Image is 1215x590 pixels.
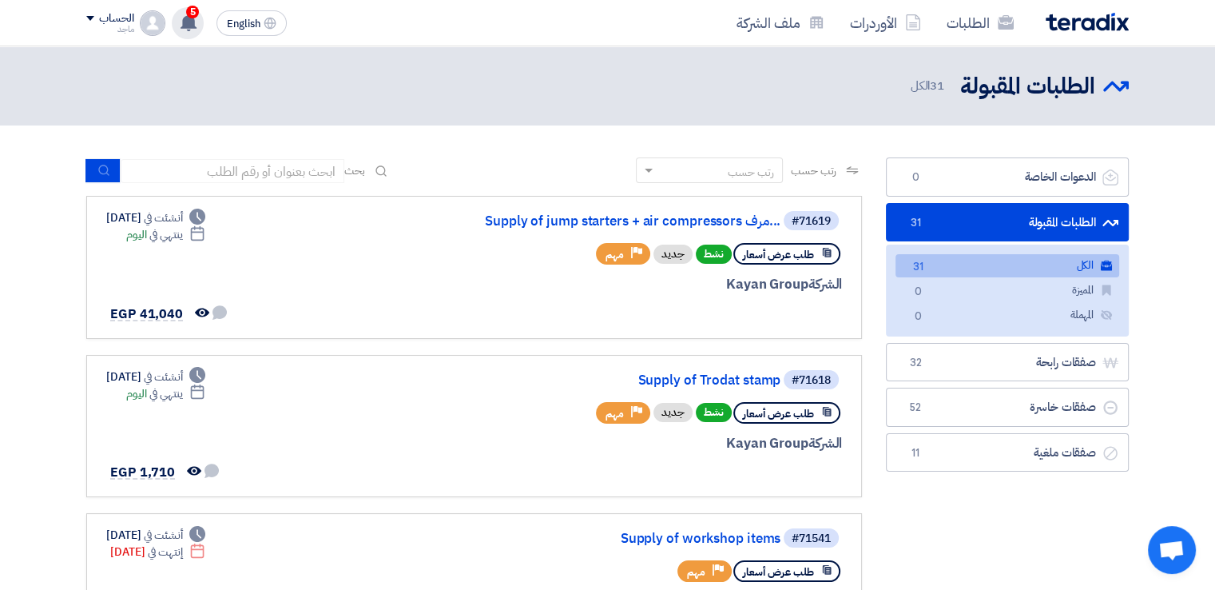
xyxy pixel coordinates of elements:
[99,12,133,26] div: الحساب
[837,4,934,42] a: الأوردرات
[458,274,842,295] div: Kayan Group
[186,6,199,18] span: 5
[908,309,927,325] span: 0
[930,77,944,94] span: 31
[886,203,1129,242] a: الطلبات المقبولة31
[895,254,1119,277] a: الكل
[144,527,182,544] span: أنشئت في
[106,369,205,385] div: [DATE]
[895,304,1119,327] a: المهملة
[886,343,1129,382] a: صفقات رابحة32
[743,247,814,262] span: طلب عرض أسعار
[126,385,205,402] div: اليوم
[792,375,831,386] div: #71618
[743,406,814,421] span: طلب عرض أسعار
[728,164,774,181] div: رتب حسب
[86,25,133,34] div: ماجد
[140,10,165,36] img: profile_test.png
[227,18,260,30] span: English
[886,388,1129,427] a: صفقات خاسرة52
[906,215,925,231] span: 31
[110,544,205,560] div: [DATE]
[461,532,780,546] a: Supply of workshop items
[960,71,1095,102] h2: الطلبات المقبولة
[144,209,182,226] span: أنشئت في
[606,247,624,262] span: مهم
[743,564,814,580] span: طلب عرض أسعار
[906,445,925,461] span: 11
[886,433,1129,472] a: صفقات ملغية11
[696,245,732,264] span: نشط
[808,433,843,453] span: الشركة
[149,385,182,402] span: ينتهي في
[121,159,344,183] input: ابحث بعنوان أو رقم الطلب
[906,169,925,185] span: 0
[461,373,780,388] a: Supply of Trodat stamp
[653,245,693,264] div: جديد
[106,527,205,544] div: [DATE]
[110,463,175,482] span: EGP 1,710
[906,355,925,371] span: 32
[886,157,1129,197] a: الدعوات الخاصة0
[808,274,843,294] span: الشركة
[110,305,183,324] span: EGP 41,040
[458,433,842,454] div: Kayan Group
[791,162,836,179] span: رتب حسب
[148,544,182,560] span: إنتهت في
[461,214,780,229] a: Supply of jump starters + air compressors مرف...
[696,403,732,422] span: نشط
[911,77,947,95] span: الكل
[724,4,837,42] a: ملف الشركة
[1148,526,1196,574] div: Open chat
[144,369,182,385] span: أنشئت في
[344,162,365,179] span: بحث
[792,533,831,544] div: #71541
[106,209,205,226] div: [DATE]
[934,4,1026,42] a: الطلبات
[895,279,1119,302] a: المميزة
[792,216,831,227] div: #71619
[606,406,624,421] span: مهم
[1046,13,1129,31] img: Teradix logo
[908,284,927,301] span: 0
[908,259,927,276] span: 31
[687,564,705,580] span: مهم
[906,400,925,416] span: 52
[149,226,182,243] span: ينتهي في
[653,403,693,422] div: جديد
[126,226,205,243] div: اليوم
[216,10,287,36] button: English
